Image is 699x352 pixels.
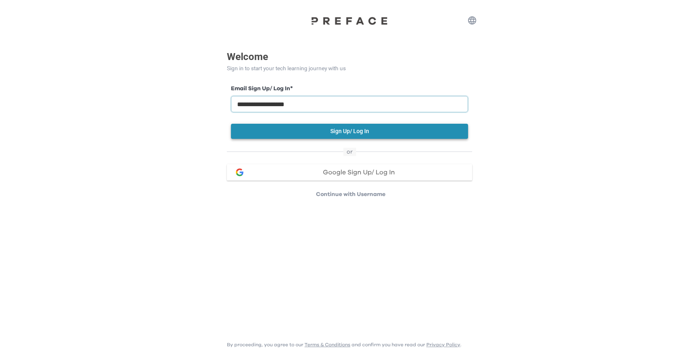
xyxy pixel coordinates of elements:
span: Google Sign Up/ Log In [323,169,395,176]
p: Continue with Username [229,190,472,198]
a: Terms & Conditions [305,342,350,347]
a: Privacy Policy [426,342,460,347]
p: Sign in to start your tech learning journey with us [227,64,472,73]
p: Welcome [227,49,472,64]
img: google login [235,167,244,177]
span: or [343,148,356,156]
label: Email Sign Up/ Log In * [231,85,468,93]
button: google loginGoogle Sign Up/ Log In [227,164,472,180]
img: Preface Logo [309,16,390,25]
p: By proceeding, you agree to our and confirm you have read our . [227,341,462,348]
button: Sign Up/ Log In [231,124,468,139]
